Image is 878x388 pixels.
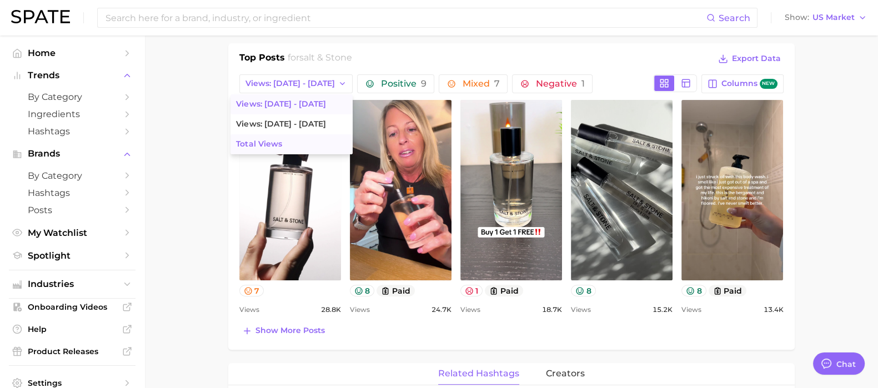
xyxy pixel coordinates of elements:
button: Industries [9,276,136,293]
a: by Category [9,88,136,105]
span: Total Views [236,139,282,149]
button: Brands [9,145,136,162]
button: ShowUS Market [782,11,870,25]
span: Views [350,303,370,316]
span: Show [785,14,809,21]
span: Product Releases [28,346,117,356]
span: 15.2k [653,303,673,316]
span: Ingredients [28,109,117,119]
span: Views [239,303,259,316]
span: Negative [535,79,584,88]
span: Hashtags [28,126,117,137]
span: 1 [581,78,584,89]
button: Views: [DATE] - [DATE] [239,74,353,93]
span: Mixed [462,79,499,88]
a: My Watchlist [9,224,136,241]
span: creators [546,369,585,379]
span: Onboarding Videos [28,302,117,312]
span: Views [460,303,480,316]
span: 24.7k [432,303,451,316]
a: Onboarding Videos [9,299,136,315]
span: Posts [28,205,117,215]
span: Help [28,324,117,334]
span: 18.7k [542,303,562,316]
button: Export Data [715,51,783,67]
span: related hashtags [438,369,519,379]
a: Spotlight [9,247,136,264]
button: paid [377,285,415,296]
span: Columns [721,79,777,89]
button: Columnsnew [701,74,783,93]
button: Show more posts [239,323,328,339]
span: Brands [28,149,117,159]
button: 8 [571,285,596,296]
ul: Views: [DATE] - [DATE] [230,94,353,154]
a: Help [9,321,136,337]
span: Positive [380,79,426,88]
a: Hashtags [9,123,136,140]
a: by Category [9,167,136,184]
span: by Category [28,170,117,181]
span: Trends [28,70,117,80]
h2: for [288,51,352,68]
span: Views [681,303,701,316]
span: 9 [420,78,426,89]
a: Hashtags [9,184,136,201]
span: Views [571,303,591,316]
span: US Market [812,14,855,21]
a: Product Releases [9,343,136,360]
span: Home [28,48,117,58]
span: salt & stone [299,52,352,63]
span: Settings [28,378,117,388]
span: 28.8k [321,303,341,316]
span: Views: [DATE] - [DATE] [236,99,325,109]
span: new [760,79,777,89]
span: Spotlight [28,250,117,261]
span: 7 [494,78,499,89]
button: 1 [460,285,483,296]
h1: Top Posts [239,51,285,68]
span: My Watchlist [28,228,117,238]
span: Hashtags [28,188,117,198]
button: paid [485,285,523,296]
span: Views: [DATE] - [DATE] [245,79,335,88]
button: Trends [9,67,136,84]
a: Ingredients [9,105,136,123]
button: 8 [350,285,375,296]
span: Views: [DATE] - [DATE] [236,119,325,129]
button: 8 [681,285,706,296]
span: Industries [28,279,117,289]
img: SPATE [11,10,70,23]
button: 7 [239,285,264,296]
button: paid [709,285,747,296]
span: Show more posts [255,326,325,335]
span: Export Data [732,54,781,63]
a: Home [9,44,136,62]
a: Posts [9,201,136,219]
input: Search here for a brand, industry, or ingredient [104,8,706,27]
span: by Category [28,92,117,102]
span: 13.4k [763,303,783,316]
span: Search [719,13,750,23]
